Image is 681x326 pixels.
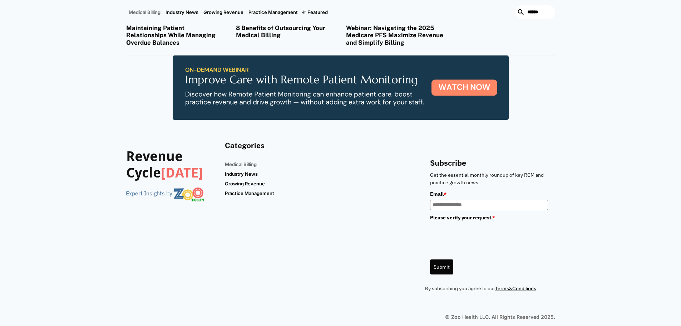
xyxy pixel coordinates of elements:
[225,141,313,150] h4: Categories
[430,190,548,198] label: Email
[161,165,203,181] span: [DATE]
[246,0,300,24] a: Practice Management
[225,160,259,169] a: Medical Billing
[126,24,226,46] h3: Maintaining Patient Relationships While Managing Overdue Balances
[126,149,214,181] h3: Revenue Cycle
[126,0,163,24] a: Medical Billing
[495,285,536,292] a: Terms&Conditions
[509,286,512,291] span: &
[425,285,555,292] p: By subscribing you agree to our .
[430,259,453,274] button: Submit
[430,214,548,222] label: Please verify your request.
[346,24,445,46] h3: Webinar: Navigating the 2025 Medicare PFS Maximize Revenue and Simplify Billing
[307,9,328,15] div: Featured
[163,0,201,24] a: Industry News
[537,201,546,210] keeper-lock: Open Keeper Popup
[430,171,548,186] p: Get the essential monthly roundup of key RCM and practice growth news.
[126,141,214,292] a: Revenue Cycle[DATE]Expert Insights by
[225,189,277,198] a: Practice Management
[236,24,335,39] h3: 8 Benefits of Outsourcing Your Medical Billing
[225,179,267,188] a: Growing Revenue
[201,0,246,24] a: Growing Revenue
[445,313,555,321] p: © Zoo Health LLC. All Rights Reserved 2025.
[225,169,260,179] a: Industry News
[430,224,539,252] iframe: reCAPTCHA
[300,0,330,24] div: Featured
[430,157,548,168] title: Subscribe
[126,190,172,197] div: Expert Insights by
